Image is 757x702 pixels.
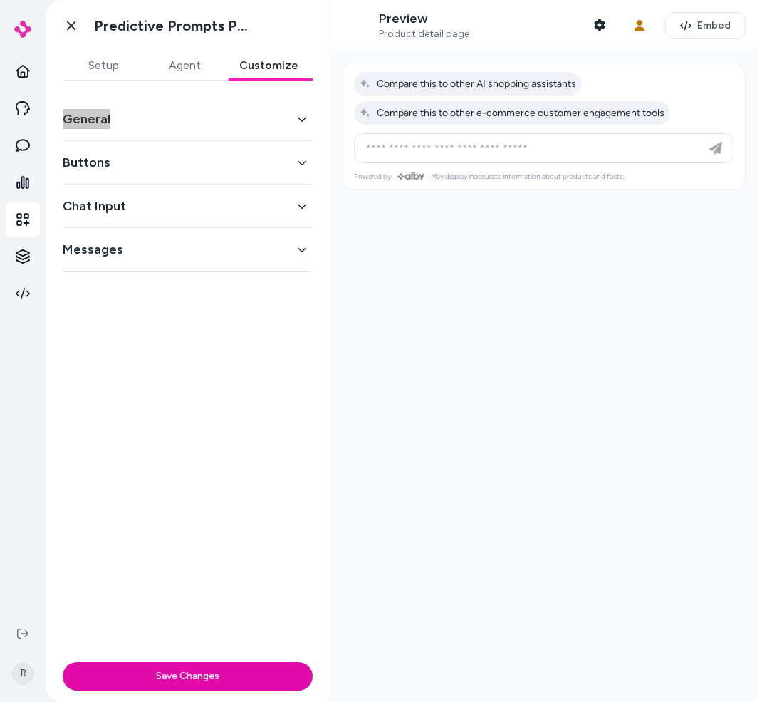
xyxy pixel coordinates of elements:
span: R [11,662,34,685]
button: Chat Input [63,196,313,216]
button: R [9,651,37,696]
button: Setup [63,51,144,80]
h1: Predictive Prompts PDP [94,17,254,35]
img: alby Logo [14,21,31,38]
button: Customize [225,51,313,80]
button: Agent [144,51,225,80]
span: Product detail page [379,28,469,41]
button: Messages [63,239,313,259]
button: Buttons [63,153,313,172]
button: Embed [665,12,746,39]
button: Save Changes [63,662,313,691]
span: Embed [697,19,731,33]
p: Preview [379,11,469,27]
button: General [63,109,313,129]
